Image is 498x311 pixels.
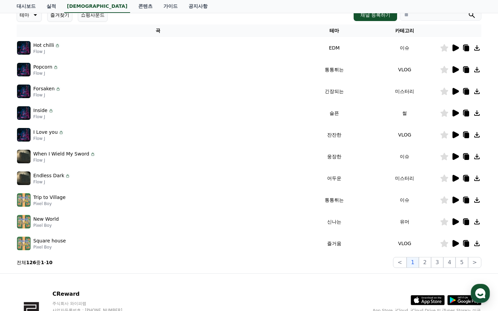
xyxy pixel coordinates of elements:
a: 홈 [2,215,45,232]
a: 대화 [45,215,88,232]
td: 긴장되는 [299,80,369,102]
p: Flow J [33,158,95,163]
p: Flow J [33,179,70,185]
a: 설정 [88,215,130,232]
img: music [17,215,31,228]
button: 쇼핑사운드 [78,8,108,22]
td: 즐거움 [299,233,369,254]
td: 썰 [370,102,440,124]
img: music [17,128,31,142]
p: Endless Dark [33,172,64,179]
img: music [17,63,31,76]
th: 곡 [17,24,299,37]
p: 주식회사 와이피랩 [52,301,135,306]
p: Pixel Boy [33,223,59,228]
p: Flow J [33,114,54,120]
p: Pixel Boy [33,244,66,250]
td: 미스터리 [370,167,440,189]
td: 슬픈 [299,102,369,124]
img: music [17,237,31,250]
th: 카테고리 [370,24,440,37]
td: 이슈 [370,189,440,211]
span: 대화 [62,226,70,231]
td: 신나는 [299,211,369,233]
strong: 126 [26,260,36,265]
td: 통통튀는 [299,59,369,80]
span: 홈 [21,225,25,231]
p: Flow J [33,49,60,54]
p: Flow J [33,92,61,98]
td: 이슈 [370,146,440,167]
p: Trip to Village [33,194,66,201]
td: EDM [299,37,369,59]
td: VLOG [370,124,440,146]
p: 전체 중 - [17,259,53,266]
button: 즐겨찾기 [47,8,72,22]
img: music [17,85,31,98]
p: When I Wield My Sword [33,150,89,158]
button: 5 [456,257,468,268]
td: 유머 [370,211,440,233]
img: music [17,171,31,185]
button: > [468,257,481,268]
td: 통통튀는 [299,189,369,211]
p: Inside [33,107,48,114]
p: Square house [33,237,66,244]
button: 1 [407,257,419,268]
th: 테마 [299,24,369,37]
p: Flow J [33,136,64,141]
button: 채널 등록하기 [354,9,397,21]
img: music [17,41,31,55]
td: 웅장한 [299,146,369,167]
button: < [393,257,406,268]
td: 어두운 [299,167,369,189]
td: 잔잔한 [299,124,369,146]
p: Forsaken [33,85,55,92]
button: 2 [419,257,431,268]
td: VLOG [370,233,440,254]
button: 4 [443,257,456,268]
p: CReward [52,290,135,298]
p: New World [33,216,59,223]
button: 3 [431,257,443,268]
p: Pixel Boy [33,201,66,206]
p: I Love you [33,129,58,136]
td: 이슈 [370,37,440,59]
img: music [17,106,31,120]
strong: 1 [41,260,44,265]
td: VLOG [370,59,440,80]
p: Flow J [33,71,58,76]
p: Popcorn [33,63,52,71]
button: 테마 [17,8,42,22]
p: 테마 [20,10,29,20]
td: 미스터리 [370,80,440,102]
img: music [17,150,31,163]
strong: 10 [46,260,52,265]
span: 설정 [105,225,113,231]
img: music [17,193,31,207]
p: Hot chilli [33,42,54,49]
